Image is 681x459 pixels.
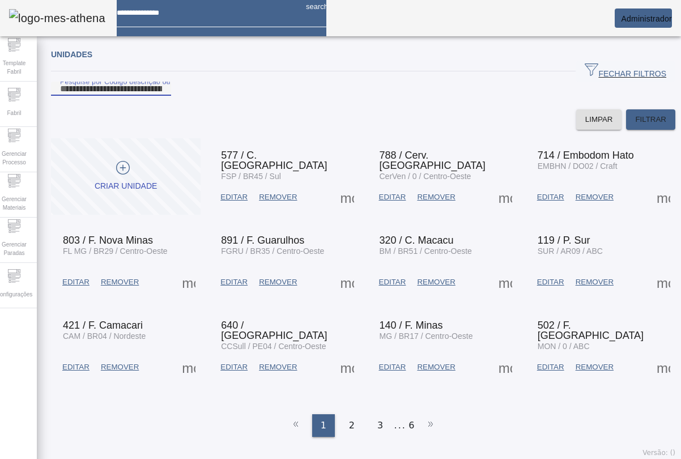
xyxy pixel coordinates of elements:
span: 577 / C. [GEOGRAPHIC_DATA] [221,150,327,171]
span: EDITAR [220,362,248,373]
span: 640 / [GEOGRAPHIC_DATA] [221,320,327,341]
button: REMOVER [253,187,303,207]
span: REMOVER [576,192,614,203]
mat-label: Pesquise por Código descrição ou sigla [60,78,188,85]
button: Mais [495,357,516,377]
button: EDITAR [57,357,95,377]
span: REMOVER [417,362,455,373]
span: EMBHN / DO02 / Craft [538,161,618,171]
span: 421 / F. Camacari [63,320,143,331]
li: 6 [408,414,414,437]
button: REMOVER [570,187,619,207]
button: Mais [495,272,516,292]
span: 891 / F. Guarulhos [221,235,304,246]
button: REMOVER [95,272,144,292]
span: EDITAR [379,362,406,373]
button: Mais [653,272,674,292]
span: REMOVER [576,277,614,288]
button: Mais [337,272,357,292]
button: REMOVER [411,272,461,292]
span: 803 / F. Nova Minas [63,235,153,246]
button: Mais [178,272,199,292]
span: EDITAR [220,277,248,288]
span: EDITAR [379,192,406,203]
button: Criar unidade [51,138,201,215]
button: Mais [337,187,357,207]
span: FGRU / BR35 / Centro-Oeste [221,246,324,256]
span: 320 / C. Macacu [380,235,454,246]
span: Unidades [51,50,92,59]
button: Mais [337,357,357,377]
span: EDITAR [537,362,564,373]
button: EDITAR [531,357,570,377]
span: REMOVER [101,362,139,373]
span: 140 / F. Minas [380,320,443,331]
button: REMOVER [570,272,619,292]
span: 119 / P. Sur [538,235,590,246]
button: FILTRAR [626,109,675,130]
button: EDITAR [373,357,412,377]
li: ... [394,414,406,437]
span: REMOVER [576,362,614,373]
button: REMOVER [411,187,461,207]
span: FILTRAR [635,114,666,125]
button: LIMPAR [576,109,622,130]
span: REMOVER [417,192,455,203]
button: Mais [178,357,199,377]
button: Mais [653,357,674,377]
button: FECHAR FILTROS [576,61,675,82]
button: EDITAR [373,187,412,207]
button: EDITAR [373,272,412,292]
button: REMOVER [411,357,461,377]
span: REMOVER [101,277,139,288]
span: 788 / Cerv. [GEOGRAPHIC_DATA] [380,150,486,171]
span: EDITAR [537,277,564,288]
span: 3 [377,419,383,432]
button: EDITAR [57,272,95,292]
img: logo-mes-athena [9,9,105,27]
span: FL MG / BR29 / Centro-Oeste [63,246,168,256]
button: EDITAR [531,187,570,207]
span: REMOVER [417,277,455,288]
span: REMOVER [259,277,297,288]
button: REMOVER [95,357,144,377]
span: 502 / F. [GEOGRAPHIC_DATA] [538,320,644,341]
span: CAM / BR04 / Nordeste [63,331,146,341]
button: EDITAR [215,357,253,377]
span: BM / BR51 / Centro-Oeste [380,246,472,256]
button: REMOVER [253,272,303,292]
span: 2 [349,419,355,432]
span: REMOVER [259,192,297,203]
span: 714 / Embodom Hato [538,150,634,161]
span: FECHAR FILTROS [585,63,666,80]
span: LIMPAR [585,114,613,125]
span: SUR / AR09 / ABC [538,246,603,256]
span: EDITAR [379,277,406,288]
span: EDITAR [220,192,248,203]
button: REMOVER [570,357,619,377]
span: Versão: () [642,449,675,457]
button: Mais [653,187,674,207]
button: EDITAR [215,187,253,207]
button: EDITAR [215,272,253,292]
button: EDITAR [531,272,570,292]
span: Fabril [3,105,24,121]
div: Criar unidade [95,181,157,192]
button: REMOVER [253,357,303,377]
span: Administrador [621,14,672,23]
button: Mais [495,187,516,207]
span: EDITAR [537,192,564,203]
span: EDITAR [62,362,90,373]
span: MG / BR17 / Centro-Oeste [380,331,473,341]
span: REMOVER [259,362,297,373]
span: EDITAR [62,277,90,288]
